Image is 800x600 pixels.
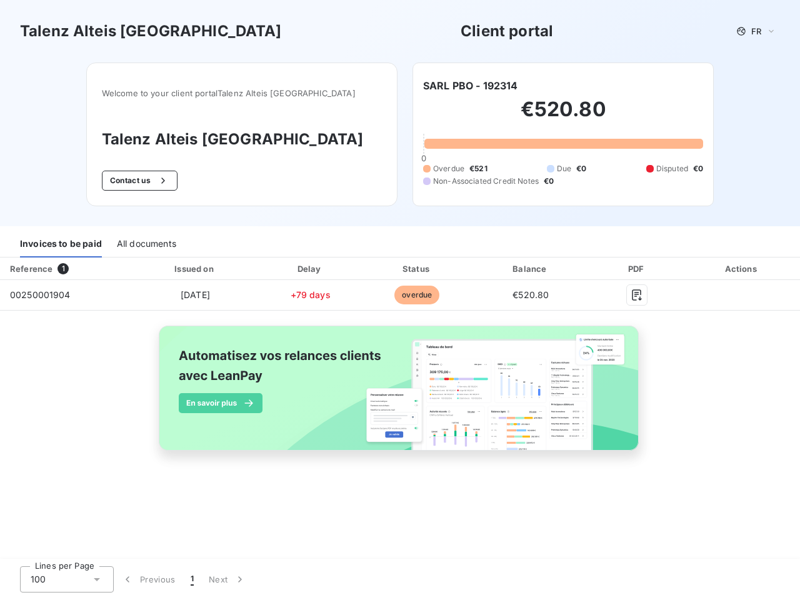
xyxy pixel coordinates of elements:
[181,289,210,300] span: [DATE]
[261,262,360,275] div: Delay
[291,289,331,300] span: +79 days
[433,163,464,174] span: Overdue
[10,289,71,300] span: 00250001904
[20,20,282,42] h3: Talenz Alteis [GEOGRAPHIC_DATA]
[114,566,183,592] button: Previous
[423,97,703,134] h2: €520.80
[31,573,46,586] span: 100
[751,26,761,36] span: FR
[20,231,102,257] div: Invoices to be paid
[147,318,652,472] img: banner
[135,262,256,275] div: Issued on
[10,264,52,274] div: Reference
[693,163,703,174] span: €0
[183,566,201,592] button: 1
[592,262,681,275] div: PDF
[117,231,176,257] div: All documents
[201,566,254,592] button: Next
[461,20,553,42] h3: Client portal
[686,262,797,275] div: Actions
[469,163,487,174] span: €521
[656,163,688,174] span: Disputed
[512,289,549,300] span: €520.80
[102,128,382,151] h3: Talenz Alteis [GEOGRAPHIC_DATA]
[394,286,439,304] span: overdue
[191,573,194,586] span: 1
[544,176,554,187] span: €0
[557,163,571,174] span: Due
[474,262,588,275] div: Balance
[423,78,518,93] h6: SARL PBO - 192314
[433,176,539,187] span: Non-Associated Credit Notes
[365,262,469,275] div: Status
[57,263,69,274] span: 1
[576,163,586,174] span: €0
[102,88,382,98] span: Welcome to your client portal Talenz Alteis [GEOGRAPHIC_DATA]
[102,171,177,191] button: Contact us
[421,153,426,163] span: 0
